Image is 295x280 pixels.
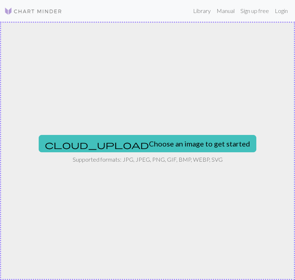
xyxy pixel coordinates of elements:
[45,140,149,150] span: cloud_upload
[214,4,238,18] a: Manual
[190,4,214,18] a: Library
[73,155,223,164] p: Supported formats: JPG, JPEG, PNG, GIF, BMP, WEBP, SVG
[272,4,291,18] a: Login
[238,4,272,18] a: Sign up free
[39,135,256,152] button: Choose an image to get started
[4,7,62,16] img: Logo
